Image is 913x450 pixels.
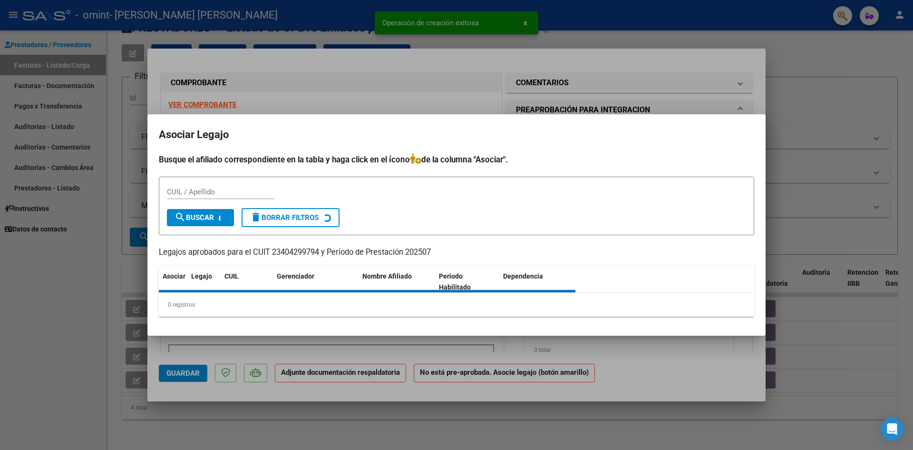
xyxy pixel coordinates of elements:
div: Open Intercom Messenger [881,418,903,440]
button: Buscar [167,209,234,226]
span: Dependencia [503,272,543,280]
mat-icon: search [175,211,186,223]
span: Gerenciador [277,272,314,280]
datatable-header-cell: Legajo [187,266,221,298]
span: Buscar [175,213,214,222]
span: CUIL [224,272,239,280]
span: Periodo Habilitado [439,272,471,291]
p: Legajos aprobados para el CUIT 23404299794 y Período de Prestación 202507 [159,247,754,259]
h2: Asociar Legajo [159,126,754,144]
mat-icon: delete [250,211,262,223]
datatable-header-cell: CUIL [221,266,273,298]
button: Borrar Filtros [242,208,340,227]
h4: Busque el afiliado correspondiente en la tabla y haga click en el ícono de la columna "Asociar". [159,153,754,166]
span: Nombre Afiliado [362,272,412,280]
datatable-header-cell: Gerenciador [273,266,359,298]
span: Borrar Filtros [250,213,319,222]
span: Asociar [163,272,185,280]
datatable-header-cell: Asociar [159,266,187,298]
datatable-header-cell: Periodo Habilitado [435,266,499,298]
datatable-header-cell: Dependencia [499,266,576,298]
div: 0 registros [159,293,754,317]
datatable-header-cell: Nombre Afiliado [359,266,435,298]
span: Legajo [191,272,212,280]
